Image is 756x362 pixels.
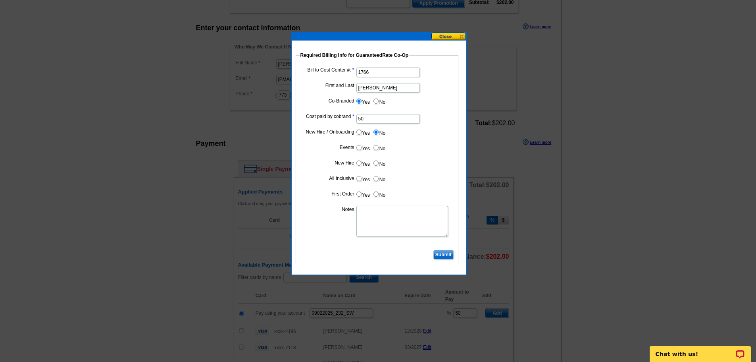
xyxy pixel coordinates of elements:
[644,337,756,362] iframe: LiveChat chat widget
[373,130,379,135] input: No
[356,192,362,197] input: Yes
[356,99,362,104] input: Yes
[373,192,379,197] input: No
[356,128,370,137] label: Yes
[302,206,354,213] label: Notes
[302,159,354,166] label: New Hire
[373,161,379,166] input: No
[356,145,362,150] input: Yes
[356,161,362,166] input: Yes
[302,66,354,74] label: Bill to Cost Center #:
[356,159,370,168] label: Yes
[302,128,354,136] label: New Hire / Onboarding
[356,190,370,199] label: Yes
[302,113,354,120] label: Cost paid by cobrand
[302,97,354,105] label: Co-Branded
[373,190,385,199] label: No
[373,159,385,168] label: No
[373,99,379,104] input: No
[373,128,385,137] label: No
[373,145,379,150] input: No
[356,130,362,135] input: Yes
[356,176,362,181] input: Yes
[356,97,370,106] label: Yes
[302,144,354,151] label: Events
[373,97,385,106] label: No
[373,143,385,152] label: No
[302,190,354,197] label: First Order
[433,250,454,259] input: Submit
[356,174,370,183] label: Yes
[373,176,379,181] input: No
[300,52,410,59] legend: Required Billing Info for GuaranteedRate Co-Op
[302,175,354,182] label: All Inclusive
[356,143,370,152] label: Yes
[302,82,354,89] label: First and Last
[373,174,385,183] label: No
